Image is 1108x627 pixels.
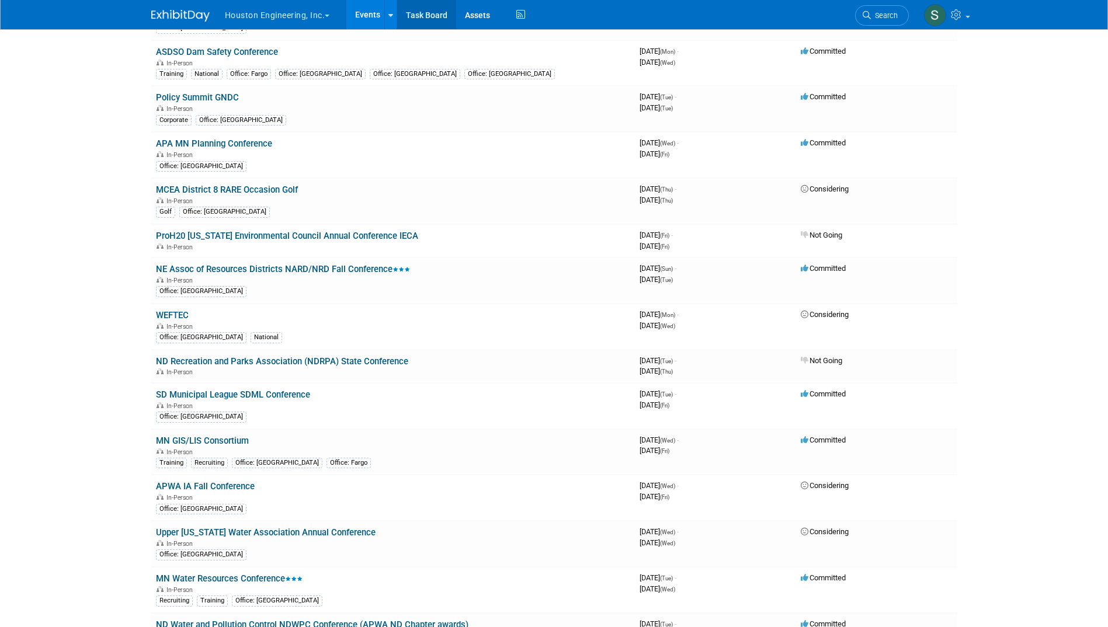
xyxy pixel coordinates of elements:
[166,494,196,501] span: In-Person
[157,105,164,111] img: In-Person Event
[640,446,669,455] span: [DATE]
[156,595,193,606] div: Recruiting
[640,138,679,147] span: [DATE]
[677,436,679,444] span: -
[660,312,675,318] span: (Mon)
[801,573,846,582] span: Committed
[166,197,196,205] span: In-Person
[156,92,239,103] a: Policy Summit GNDC
[157,402,164,408] img: In-Person Event
[640,481,679,490] span: [DATE]
[660,266,673,272] span: (Sun)
[660,391,673,398] span: (Tue)
[671,231,673,239] span: -
[464,69,555,79] div: Office: [GEOGRAPHIC_DATA]
[640,103,673,112] span: [DATE]
[196,115,286,126] div: Office: [GEOGRAPHIC_DATA]
[660,94,673,100] span: (Tue)
[801,184,849,193] span: Considering
[156,458,187,468] div: Training
[640,242,669,250] span: [DATE]
[156,412,246,422] div: Office: [GEOGRAPHIC_DATA]
[660,197,673,204] span: (Thu)
[166,586,196,594] span: In-Person
[675,356,676,365] span: -
[640,400,669,409] span: [DATE]
[640,310,679,319] span: [DATE]
[675,92,676,101] span: -
[179,207,270,217] div: Office: [GEOGRAPHIC_DATA]
[251,332,282,343] div: National
[801,356,842,365] span: Not Going
[157,540,164,546] img: In-Person Event
[157,368,164,374] img: In-Person Event
[660,540,675,546] span: (Wed)
[156,481,255,492] a: APWA IA Fall Conference
[660,48,675,55] span: (Mon)
[640,231,673,239] span: [DATE]
[801,138,846,147] span: Committed
[660,529,675,535] span: (Wed)
[801,310,849,319] span: Considering
[640,92,676,101] span: [DATE]
[156,47,278,57] a: ASDSO Dam Safety Conference
[156,264,410,274] a: NE Assoc of Resources Districts NARD/NRD Fall Conference
[801,527,849,536] span: Considering
[156,573,303,584] a: MN Water Resources Conference
[640,436,679,444] span: [DATE]
[660,232,669,239] span: (Fri)
[640,196,673,204] span: [DATE]
[855,5,909,26] a: Search
[660,140,675,147] span: (Wed)
[801,389,846,398] span: Committed
[801,47,846,55] span: Committed
[157,448,164,454] img: In-Person Event
[197,595,228,606] div: Training
[157,277,164,283] img: In-Person Event
[660,483,675,489] span: (Wed)
[370,69,460,79] div: Office: [GEOGRAPHIC_DATA]
[166,60,196,67] span: In-Person
[660,323,675,329] span: (Wed)
[156,332,246,343] div: Office: [GEOGRAPHIC_DATA]
[677,138,679,147] span: -
[801,231,842,239] span: Not Going
[640,492,669,501] span: [DATE]
[156,69,187,79] div: Training
[871,11,898,20] span: Search
[232,458,322,468] div: Office: [GEOGRAPHIC_DATA]
[227,69,271,79] div: Office: Fargo
[660,277,673,283] span: (Tue)
[156,310,189,321] a: WEFTEC
[660,105,673,112] span: (Tue)
[640,573,676,582] span: [DATE]
[156,527,376,538] a: Upper [US_STATE] Water Association Annual Conference
[660,448,669,454] span: (Fri)
[157,243,164,249] img: In-Person Event
[166,243,196,251] span: In-Person
[801,264,846,273] span: Committed
[660,151,669,158] span: (Fri)
[801,436,846,444] span: Committed
[156,161,246,172] div: Office: [GEOGRAPHIC_DATA]
[156,504,246,514] div: Office: [GEOGRAPHIC_DATA]
[157,586,164,592] img: In-Person Event
[157,494,164,500] img: In-Person Event
[660,437,675,444] span: (Wed)
[156,389,310,400] a: SD Municipal League SDML Conference
[156,207,175,217] div: Golf
[675,264,676,273] span: -
[157,60,164,65] img: In-Person Event
[166,151,196,159] span: In-Person
[275,69,366,79] div: Office: [GEOGRAPHIC_DATA]
[157,323,164,329] img: In-Person Event
[675,573,676,582] span: -
[156,436,249,446] a: MN GIS/LIS Consortium
[156,231,418,241] a: ProH20 [US_STATE] Environmental Council Annual Conference IECA
[640,264,676,273] span: [DATE]
[660,358,673,364] span: (Tue)
[660,186,673,193] span: (Thu)
[677,47,679,55] span: -
[640,356,676,365] span: [DATE]
[156,115,192,126] div: Corporate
